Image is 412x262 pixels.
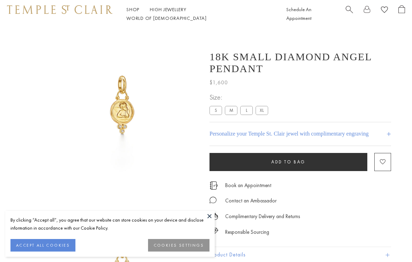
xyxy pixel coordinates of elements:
img: AP10-DIGRN [45,28,199,181]
h1: 18K Small Diamond Angel Pendant [209,51,391,75]
span: Size: [209,92,271,103]
a: World of [DEMOGRAPHIC_DATA]World of [DEMOGRAPHIC_DATA] [126,15,206,21]
img: Temple St. Clair [7,5,112,14]
span: $1,600 [209,78,228,87]
label: XL [256,106,268,115]
a: ShopShop [126,6,139,13]
a: Schedule An Appointment [286,6,311,21]
img: icon_appointment.svg [209,182,218,190]
nav: Main navigation [126,5,271,23]
iframe: Gorgias live chat messenger [377,229,405,255]
button: Add to bag [209,153,367,171]
button: COOKIES SETTINGS [148,239,209,252]
button: ACCEPT ALL COOKIES [10,239,75,252]
h4: Personalize your Temple St. Clair jewel with complimentary engraving [209,130,369,138]
a: Open Shopping Bag [398,5,405,23]
h4: + [387,128,391,140]
a: Book an Appointment [225,182,271,189]
p: Complimentary Delivery and Returns [225,212,300,221]
a: High JewelleryHigh Jewellery [150,6,186,13]
label: S [209,106,222,115]
a: Search [346,5,353,23]
a: View Wishlist [381,5,388,16]
label: M [225,106,237,115]
img: MessageIcon-01_2.svg [209,196,216,203]
div: Contact an Ambassador [225,196,277,205]
span: Add to bag [271,159,306,165]
label: L [240,106,253,115]
div: By clicking “Accept all”, you agree that our website can store cookies on your device and disclos... [10,216,209,232]
div: Responsible Sourcing [225,228,269,237]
